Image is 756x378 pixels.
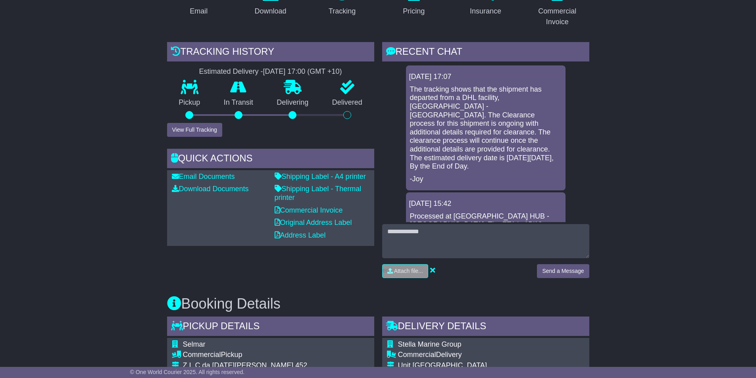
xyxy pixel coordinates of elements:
[537,264,589,278] button: Send a Message
[190,6,208,17] div: Email
[409,200,562,208] div: [DATE] 15:42
[183,340,206,348] span: Selmar
[275,231,326,239] a: Address Label
[172,173,235,180] a: Email Documents
[398,351,527,359] div: Delivery
[409,73,562,81] div: [DATE] 17:07
[398,361,527,370] div: Unit [GEOGRAPHIC_DATA]
[167,123,222,137] button: View Full Tracking
[183,351,221,359] span: Commercial
[320,98,374,107] p: Delivered
[172,185,249,193] a: Download Documents
[183,361,369,370] div: Z.I. C.da [DATE][PERSON_NAME] 452
[167,67,374,76] div: Estimated Delivery -
[398,340,462,348] span: Stella Marine Group
[263,67,342,76] div: [DATE] 17:00 (GMT +10)
[382,42,589,63] div: RECENT CHAT
[275,219,352,226] a: Original Address Label
[531,6,584,27] div: Commercial Invoice
[403,6,425,17] div: Pricing
[167,98,212,107] p: Pickup
[167,42,374,63] div: Tracking history
[183,351,369,359] div: Pickup
[275,185,362,201] a: Shipping Label - Thermal printer
[329,6,356,17] div: Tracking
[265,98,321,107] p: Delivering
[167,317,374,338] div: Pickup Details
[398,351,436,359] span: Commercial
[130,369,245,375] span: © One World Courier 2025. All rights reserved.
[167,149,374,170] div: Quick Actions
[275,173,366,180] a: Shipping Label - A4 printer
[254,6,286,17] div: Download
[470,6,501,17] div: Insurance
[410,85,562,171] p: The tracking shows that the shipment has departed from a DHL facility, [GEOGRAPHIC_DATA] - [GEOGR...
[410,175,562,184] p: -Joy
[382,317,589,338] div: Delivery Details
[275,206,343,214] a: Commercial Invoice
[167,296,589,312] h3: Booking Details
[212,98,265,107] p: In Transit
[410,212,562,229] p: Processed at [GEOGRAPHIC_DATA] HUB - [GEOGRAPHIC_DATA]. The ETA is 15/10.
